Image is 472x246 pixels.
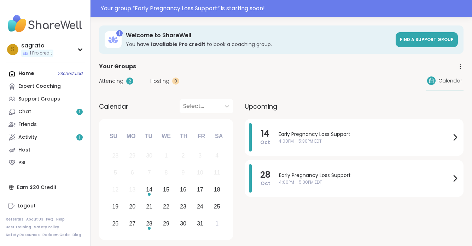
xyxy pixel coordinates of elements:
[46,217,53,222] a: FAQ
[151,41,205,48] b: 1 available Pro credit
[176,216,191,231] div: Choose Thursday, October 30th, 2025
[6,105,85,118] a: Chat1
[214,168,220,177] div: 11
[101,4,468,13] div: Your group “ Early Pregnancy Loss Support ” is starting soon!
[108,216,123,231] div: Choose Sunday, October 26th, 2025
[146,202,152,211] div: 21
[99,62,136,71] span: Your Groups
[159,165,174,181] div: Not available Wednesday, October 8th, 2025
[56,217,65,222] a: Help
[193,128,209,144] div: Fr
[261,129,269,139] span: 14
[163,185,169,194] div: 15
[6,225,31,230] a: Host Training
[209,216,225,231] div: Choose Saturday, November 1st, 2025
[260,139,270,146] span: Oct
[209,199,225,214] div: Choose Saturday, October 25th, 2025
[112,151,118,160] div: 28
[215,151,218,160] div: 4
[197,168,203,177] div: 10
[126,41,391,48] h3: You have to book a coaching group.
[18,96,60,103] div: Support Groups
[112,219,118,228] div: 26
[6,156,85,169] a: PSI
[146,219,152,228] div: 28
[209,165,225,181] div: Not available Saturday, October 11th, 2025
[176,182,191,198] div: Choose Thursday, October 16th, 2025
[108,165,123,181] div: Not available Sunday, October 5th, 2025
[106,128,121,144] div: Su
[211,128,227,144] div: Sa
[125,148,140,164] div: Not available Monday, September 29th, 2025
[159,216,174,231] div: Choose Wednesday, October 29th, 2025
[42,233,70,238] a: Redeem Code
[125,165,140,181] div: Not available Monday, October 6th, 2025
[6,131,85,144] a: Activity1
[6,200,85,212] a: Logout
[112,202,118,211] div: 19
[172,78,179,85] div: 0
[129,202,135,211] div: 20
[142,165,157,181] div: Not available Tuesday, October 7th, 2025
[99,102,128,111] span: Calendar
[126,32,391,39] h3: Welcome to ShareWell
[192,165,208,181] div: Not available Friday, October 10th, 2025
[129,151,135,160] div: 29
[146,151,152,160] div: 30
[18,202,36,210] div: Logout
[396,32,458,47] a: Find a support group
[114,168,117,177] div: 5
[141,128,156,144] div: Tu
[279,179,451,185] span: 4:00PM - 5:30PM EDT
[107,147,225,232] div: month 2025-10
[21,42,53,50] div: sagrato
[6,118,85,131] a: Friends
[6,181,85,194] div: Earn $20 Credit
[176,128,192,144] div: Th
[159,148,174,164] div: Not available Wednesday, October 1st, 2025
[245,102,277,111] span: Upcoming
[6,217,23,222] a: Referrals
[6,233,40,238] a: Safety Resources
[125,216,140,231] div: Choose Monday, October 27th, 2025
[158,128,174,144] div: We
[6,93,85,105] a: Support Groups
[6,144,85,156] a: Host
[30,50,52,56] span: 1 Pro credit
[79,109,80,115] span: 1
[34,225,59,230] a: Safety Policy
[159,182,174,198] div: Choose Wednesday, October 15th, 2025
[18,83,61,90] div: Expert Coaching
[125,182,140,198] div: Not available Monday, October 13th, 2025
[146,185,152,194] div: 14
[197,219,203,228] div: 31
[125,199,140,214] div: Choose Monday, October 20th, 2025
[72,233,81,238] a: Blog
[148,168,151,177] div: 7
[126,78,133,85] div: 2
[192,199,208,214] div: Choose Friday, October 24th, 2025
[192,148,208,164] div: Not available Friday, October 3rd, 2025
[180,202,186,211] div: 23
[192,216,208,231] div: Choose Friday, October 31st, 2025
[261,180,270,187] span: Oct
[260,170,270,180] span: 28
[18,134,37,141] div: Activity
[112,185,118,194] div: 12
[6,11,85,36] img: ShareWell Nav Logo
[181,168,185,177] div: 9
[197,185,203,194] div: 17
[129,219,135,228] div: 27
[198,151,202,160] div: 3
[142,199,157,214] div: Choose Tuesday, October 21st, 2025
[131,168,134,177] div: 6
[79,135,80,141] span: 1
[150,78,169,85] span: Hosting
[181,151,185,160] div: 2
[215,219,218,228] div: 1
[26,217,43,222] a: About Us
[176,199,191,214] div: Choose Thursday, October 23rd, 2025
[176,148,191,164] div: Not available Thursday, October 2nd, 2025
[163,202,169,211] div: 22
[18,121,37,128] div: Friends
